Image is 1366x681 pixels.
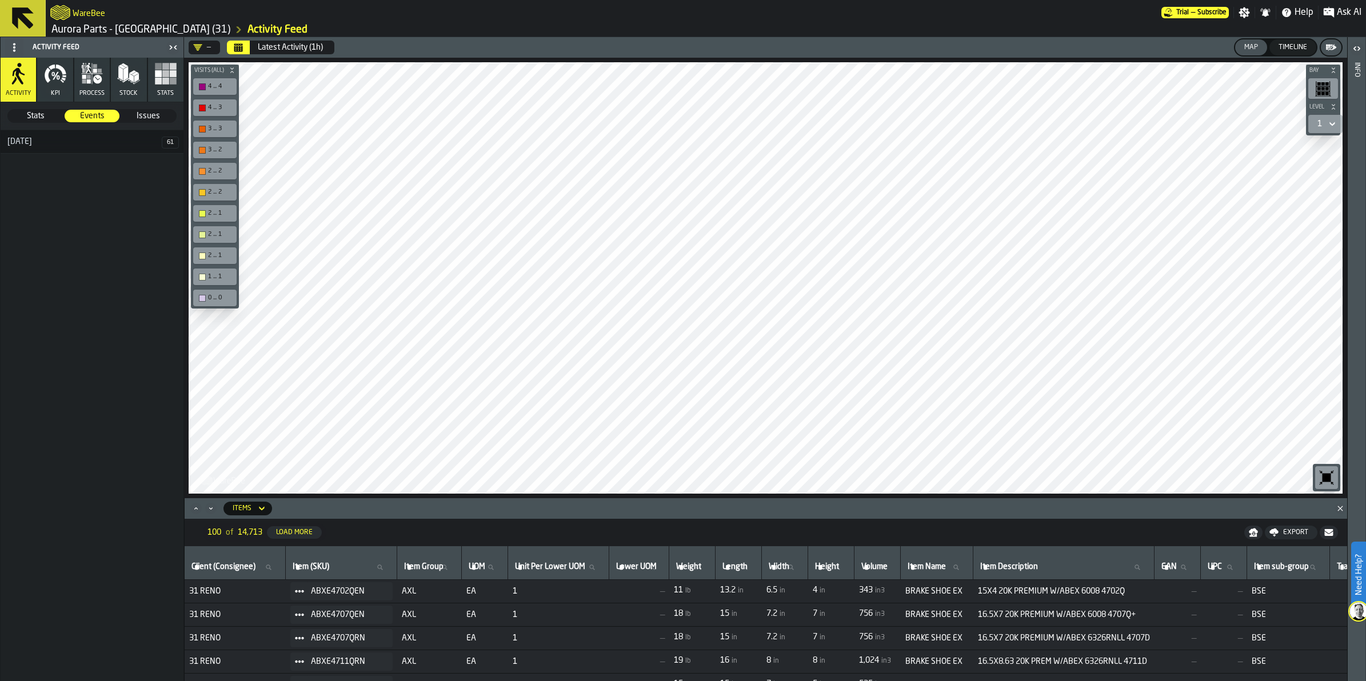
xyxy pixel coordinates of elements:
[766,632,777,642] span: 7.2
[674,609,683,618] span: 18
[813,656,817,665] span: 8
[1159,610,1196,619] span: —
[208,125,233,133] div: 3 ... 3
[191,65,239,76] button: button-
[820,610,825,618] span: in
[766,632,788,644] span: FormattedValue
[1307,104,1328,110] span: Level
[766,586,788,597] span: FormattedValue
[195,144,234,156] div: 3 ... 2
[208,167,233,175] div: 2 ... 2
[859,656,879,665] span: 1,024
[720,586,736,595] span: 13.2
[293,562,329,571] span: label
[813,656,828,667] span: FormattedValue
[674,609,693,620] span: FormattedValue
[191,468,255,491] a: logo-header
[815,562,839,571] span: label
[258,43,323,52] div: Latest Activity (1h)
[905,634,969,643] span: BRAKE SHOE EX
[1265,526,1317,539] button: button-Export
[674,586,683,595] span: 11
[905,560,968,575] input: label
[402,610,457,619] span: AXL
[1274,43,1312,51] div: Timeline
[859,560,896,575] input: label
[859,609,873,618] span: 756
[189,560,281,575] input: label
[720,632,740,644] span: FormattedValue
[73,7,105,18] h2: Sub Title
[1320,526,1338,539] button: button-
[513,610,605,619] span: 1
[1240,43,1263,51] div: Map
[271,528,317,536] div: Load More
[195,229,234,241] div: 2 ... 1
[1317,468,1336,487] svg: Reset zoom and position
[311,634,384,643] span: ABXE4707QRN
[766,656,781,667] span: FormattedValue
[1321,39,1341,55] button: button-
[79,90,105,97] span: process
[1252,657,1325,666] span: BSE
[469,562,485,571] span: label
[191,266,239,287] div: button-toolbar-undefined
[238,528,262,537] span: 14,713
[195,186,234,198] div: 2 ... 2
[875,587,885,595] span: in3
[732,657,737,665] span: in
[247,23,307,36] a: link-to-/wh/i/aa2e4adb-2cd5-4688-aa4a-ec82bcf75d46/feed/ed37b2d5-23bf-455b-b30b-f27bc94e48a6
[859,632,887,644] span: FormattedValue
[614,610,665,619] span: —
[198,523,331,542] div: ButtonLoadMore-Load More-Prev-First-Last
[1,130,183,154] h3: title-section-11 August
[614,634,665,643] span: —
[65,110,119,122] span: Events
[223,502,272,515] div: DropdownMenuValue-item-set
[773,657,779,665] span: in
[191,182,239,203] div: button-toolbar-undefined
[65,110,120,122] div: thumb
[978,560,1149,575] input: label
[8,110,63,122] div: thumb
[859,586,887,597] span: FormattedValue
[813,632,828,644] span: FormattedValue
[978,587,1150,596] span: 15X4 20K PREMIUM W/ABEX 6008 4702Q
[905,587,969,596] span: BRAKE SHOE EX
[1161,7,1229,18] a: link-to-/wh/i/aa2e4adb-2cd5-4688-aa4a-ec82bcf75d46/pricing/
[233,504,251,512] div: DropdownMenuValue-item-set
[191,287,239,309] div: button-toolbar-undefined
[7,109,64,123] label: button-switch-multi-Stats
[51,23,230,36] a: link-to-/wh/i/aa2e4adb-2cd5-4688-aa4a-ec82bcf75d46
[208,189,233,196] div: 2 ... 2
[50,2,70,23] a: logo-header
[685,657,690,665] span: lb
[195,207,234,219] div: 2 ... 1
[674,632,693,644] span: FormattedValue
[3,38,165,57] div: Activity Feed
[813,560,849,575] input: label
[1337,6,1361,19] span: Ask AI
[908,562,946,571] span: label
[1205,587,1243,596] span: —
[157,90,174,97] span: Stats
[191,139,239,161] div: button-toolbar-undefined
[1254,562,1309,571] span: label
[685,587,690,595] span: lb
[191,224,239,245] div: button-toolbar-undefined
[1252,634,1325,643] span: BSE
[189,503,203,514] button: Maximize
[861,562,888,571] span: label
[813,632,817,642] span: 7
[1349,39,1365,60] label: button-toggle-Open
[290,560,392,575] input: label
[466,657,504,666] span: EA
[189,41,220,54] div: DropdownMenuValue-
[813,609,817,618] span: 7
[191,97,239,118] div: button-toolbar-undefined
[1306,101,1340,113] button: button-
[1234,7,1255,18] label: button-toggle-Settings
[1159,587,1196,596] span: —
[466,587,504,596] span: EA
[311,610,384,619] span: ABXE4707QEN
